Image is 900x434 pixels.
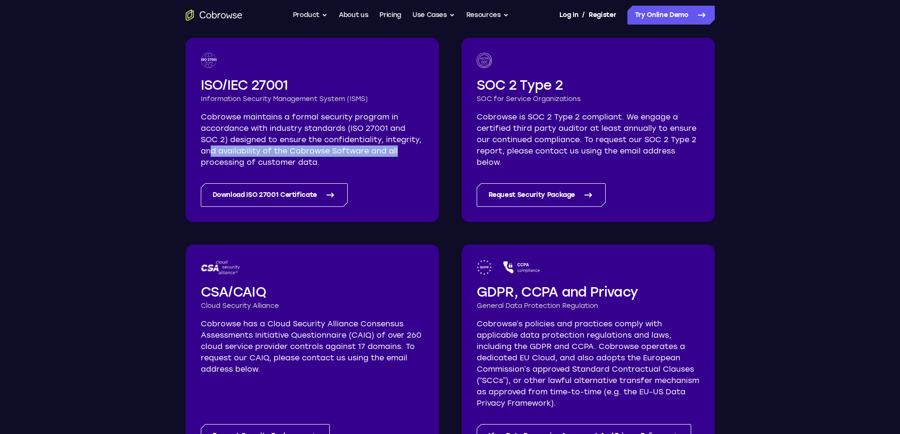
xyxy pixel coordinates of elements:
img: CSA logo [201,260,241,275]
button: Use Cases [412,6,455,25]
h3: Cloud Security Alliance [201,301,424,311]
p: Cobrowse’s policies and practices comply with applicable data protection regulations and laws, in... [477,318,700,409]
p: Cobrowse is SOC 2 Type 2 compliant. We engage a certified third party auditor at least annually t... [477,111,700,168]
h2: ISO/IEC 27001 [201,76,424,94]
img: GDPR logo [477,260,492,275]
button: Resources [466,6,509,25]
a: About us [339,6,368,25]
img: ISO 27001 [201,53,217,68]
a: Register [589,6,616,25]
a: Try Online Demo [627,6,715,25]
a: Download ISO 27001 Certificate [201,183,348,207]
p: Cobrowse has a Cloud Security Alliance Consensus Assessments Initiative Questionnaire (CAIQ) of o... [201,318,424,375]
h3: General Data Protection Regulation [477,301,700,311]
img: SOC logo [477,53,492,68]
a: Go to the home page [186,9,242,21]
a: Pricing [379,6,401,25]
h2: CSA/CAIQ [201,282,424,301]
h3: SOC for Service Organizations [477,94,700,104]
h3: Information Security Management System (ISMS) [201,94,424,104]
a: Log In [559,6,578,25]
button: Product [293,6,328,25]
h2: GDPR, CCPA and Privacy [477,282,700,301]
p: Cobrowse maintains a formal security program in accordance with industry standards (ISO 27001 and... [201,111,424,168]
span: / [582,9,585,21]
a: Request Security Package [477,183,606,207]
img: CCPA logo [503,260,540,275]
h2: SOC 2 Type 2 [477,76,700,94]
